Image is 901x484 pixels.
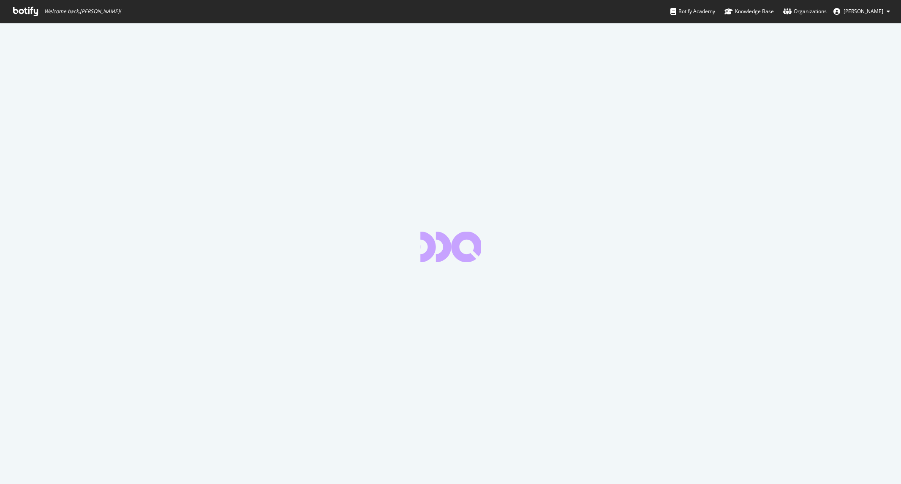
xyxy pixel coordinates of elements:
span: Welcome back, [PERSON_NAME] ! [44,8,121,15]
div: Knowledge Base [724,7,774,16]
button: [PERSON_NAME] [827,5,897,18]
div: animation [420,232,481,262]
div: Organizations [783,7,827,16]
span: Jose Fausto Martinez [844,8,883,15]
div: Botify Academy [670,7,715,16]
